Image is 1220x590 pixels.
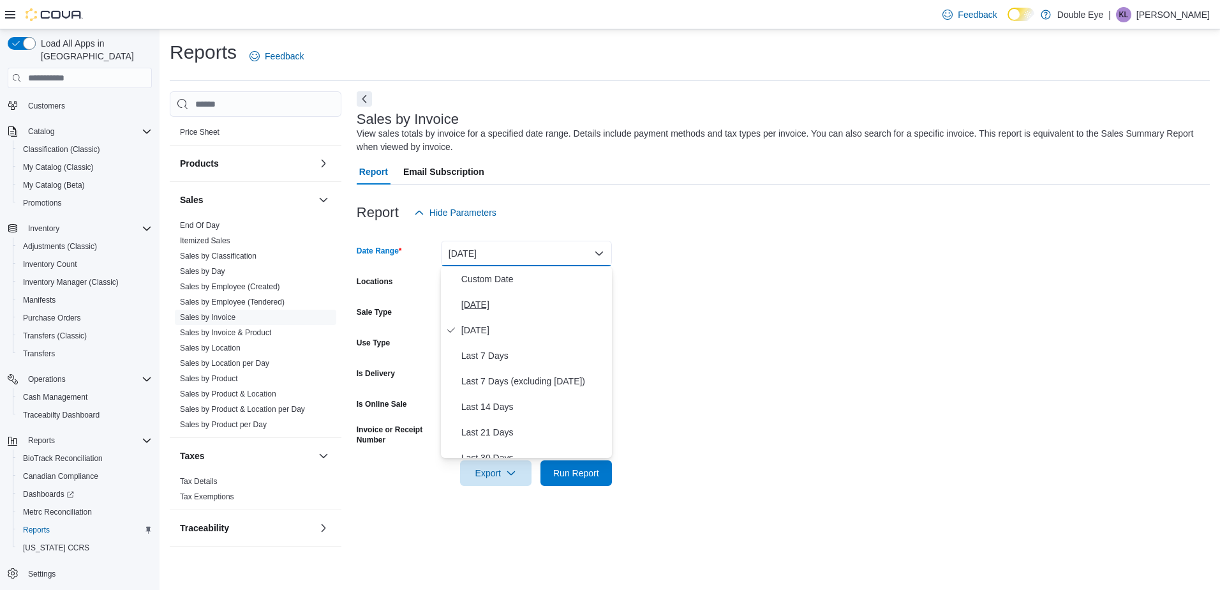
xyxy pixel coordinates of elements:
[403,159,484,185] span: Email Subscription
[180,476,218,487] span: Tax Details
[958,8,997,21] span: Feedback
[357,425,436,445] label: Invoice or Receipt Number
[18,540,94,556] a: [US_STATE] CCRS
[23,331,87,341] span: Transfers (Classic)
[23,453,103,464] span: BioTrack Reconciliation
[13,345,157,363] button: Transfers
[23,489,74,499] span: Dashboards
[18,451,108,466] a: BioTrack Reconciliation
[180,477,218,486] a: Tax Details
[23,507,92,517] span: Metrc Reconciliation
[18,504,152,520] span: Metrc Reconciliation
[1057,7,1103,22] p: Double Eye
[937,2,1002,27] a: Feedback
[180,251,257,261] span: Sales by Classification
[28,374,66,384] span: Operations
[23,372,152,387] span: Operations
[23,313,81,323] span: Purchase Orders
[180,420,267,430] span: Sales by Product per Day
[18,540,152,556] span: Washington CCRS
[18,178,90,193] a: My Catalog (Beta)
[441,266,612,458] div: Select listbox
[441,241,612,266] button: [DATE]
[23,295,56,305] span: Manifests
[357,112,459,127] h3: Sales by Invoice
[3,96,157,114] button: Customers
[18,390,93,405] a: Cash Management
[28,569,56,579] span: Settings
[3,432,157,450] button: Reports
[461,322,607,338] span: [DATE]
[18,292,152,308] span: Manifests
[429,206,496,219] span: Hide Parameters
[357,276,393,287] label: Locations
[23,180,85,190] span: My Catalog (Beta)
[180,522,313,534] button: Traceability
[180,450,205,462] h3: Taxes
[18,469,103,484] a: Canadian Compliance
[13,238,157,255] button: Adjustments (Classic)
[23,392,87,402] span: Cash Management
[180,128,219,137] a: Price Sheet
[18,469,152,484] span: Canadian Compliance
[23,124,59,139] button: Catalog
[461,348,607,363] span: Last 7 Days
[180,297,285,307] span: Sales by Employee (Tendered)
[13,450,157,467] button: BioTrack Reconciliation
[18,522,55,538] a: Reports
[180,193,313,206] button: Sales
[18,275,152,290] span: Inventory Manager (Classic)
[180,282,280,292] span: Sales by Employee (Created)
[23,349,55,359] span: Transfers
[23,98,70,114] a: Customers
[180,405,305,414] a: Sales by Product & Location per Day
[13,194,157,212] button: Promotions
[18,195,67,211] a: Promotions
[180,343,241,353] span: Sales by Location
[13,158,157,176] button: My Catalog (Classic)
[23,221,64,236] button: Inventory
[244,43,309,69] a: Feedback
[180,157,313,170] button: Products
[316,192,331,208] button: Sales
[180,359,269,368] a: Sales by Location per Day
[180,374,238,383] a: Sales by Product
[180,344,241,352] a: Sales by Location
[461,271,607,287] span: Custom Date
[180,298,285,306] a: Sales by Employee (Tendered)
[180,390,276,398] a: Sales by Product & Location
[357,127,1203,154] div: View sales totals by invoice for a specified date range. Details include payment methods and tax ...
[357,91,372,107] button: Next
[13,273,157,291] button: Inventory Manager (Classic)
[23,221,152,236] span: Inventory
[28,101,65,111] span: Customers
[468,460,524,486] span: Export
[180,328,271,337] a: Sales by Invoice & Product
[180,267,225,276] a: Sales by Day
[553,467,599,480] span: Run Report
[18,487,79,502] a: Dashboards
[23,124,152,139] span: Catalog
[170,40,237,65] h1: Reports
[180,193,204,206] h3: Sales
[316,448,331,464] button: Taxes
[13,467,157,485] button: Canadian Compliance
[23,97,152,113] span: Customers
[23,433,60,448] button: Reports
[180,328,271,338] span: Sales by Invoice & Product
[357,246,402,256] label: Date Range
[1136,7,1210,22] p: [PERSON_NAME]
[23,144,100,155] span: Classification (Classic)
[13,406,157,424] button: Traceabilty Dashboard
[13,176,157,194] button: My Catalog (Beta)
[23,241,97,252] span: Adjustments (Classic)
[170,474,341,510] div: Taxes
[18,178,152,193] span: My Catalog (Beta)
[18,310,86,326] a: Purchase Orders
[28,126,54,137] span: Catalog
[18,487,152,502] span: Dashboards
[18,257,152,272] span: Inventory Count
[180,252,257,261] a: Sales by Classification
[1119,7,1129,22] span: KL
